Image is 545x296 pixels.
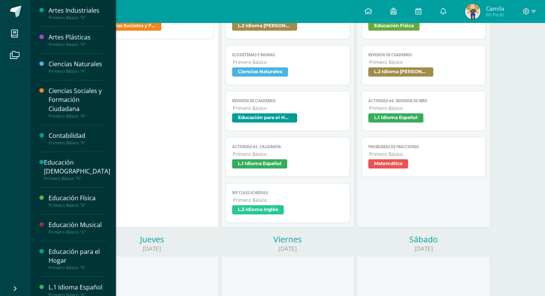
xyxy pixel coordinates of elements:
div: L.1 Idioma Español [49,283,107,292]
div: Artes Plásticas [49,33,107,42]
div: Primero Básico "A" [49,265,107,270]
span: L.2 Idioma [PERSON_NAME] [368,67,433,77]
div: [DATE] [357,245,490,253]
div: Primero Básico "A" [49,203,107,208]
div: Primero Básico "A" [49,229,107,235]
span: L.1 Idioma Español [368,113,423,123]
span: Educación para el Hogar [232,113,297,123]
span: Camila [486,5,504,12]
span: Actividad #3 - CALIGRAFÍA [232,144,343,149]
a: Artes PlásticasPrimero Básico "A" [49,33,107,47]
div: Primero Básico "A" [49,140,107,146]
div: Jueves [85,234,219,245]
span: Primero Básico [233,105,343,111]
div: Educación [DEMOGRAPHIC_DATA] [44,158,110,176]
span: Revisión de cuaderno [368,52,480,57]
span: Ecosistemas y Biomas [232,52,343,57]
span: Problemas de fracciones [368,144,480,149]
a: Ciencias NaturalesPrimero Básico "A" [49,60,107,74]
div: Ciencias Sociales y Formación Ciudadana [49,87,107,113]
div: Primero Básico "A" [49,42,107,47]
span: Ciencias Sociales y Formación Ciudadana [96,21,161,31]
span: L.1 Idioma Español [232,159,287,168]
span: Matemática [368,159,408,168]
span: Primero Básico [233,59,343,65]
div: Primero Básico "A" [49,113,107,119]
span: Primero Básico [369,105,480,111]
span: MY CLASS SCHEDULE [232,190,343,195]
span: Primero Básico [369,59,480,65]
div: Primero Básico "A" [49,15,107,20]
a: ContabilidadPrimero Básico "A" [49,131,107,146]
span: Revisión de cuaderno [232,98,343,103]
div: Contabilidad [49,131,107,140]
a: Actividad #4 - REVISIÓN DE IBROPrimero BásicoL.1 Idioma Español [362,91,486,131]
span: Actividad #4 - REVISIÓN DE IBRO [368,98,480,103]
span: Primero Básico [369,151,480,157]
div: Educación Musical [49,221,107,229]
a: Ciencias Sociales y Formación CiudadanaPrimero Básico "A" [49,87,107,118]
span: Ciencias Naturales [232,67,288,77]
a: Educación MusicalPrimero Básico "A" [49,221,107,235]
a: Problemas de fraccionesPrimero BásicoMatemática [362,137,486,177]
span: Mi Perfil [486,11,504,18]
span: L.3 Idioma Inglés [232,205,284,214]
img: 616c03aa6a5b2cbbfb955a68e3f8a760.png [465,4,480,19]
span: Primero Básico [233,151,343,157]
a: MY CLASS SCHEDULEPrimero BásicoL.3 Idioma Inglés [226,183,350,223]
a: Educación para el HogarPrimero Básico "A" [49,247,107,270]
div: Artes Industriales [49,6,107,15]
span: Primero Básico [233,197,343,203]
a: Revisión de cuadernoPrimero BásicoL.2 Idioma [PERSON_NAME] [362,45,486,85]
div: [DATE] [85,245,219,253]
div: Ciencias Naturales [49,60,107,69]
a: Actividad #3 - CALIGRAFÍAPrimero BásicoL.1 Idioma Español [226,137,350,177]
div: Sábado [357,234,490,245]
a: Revisión de cuadernoPrimero BásicoEducación para el Hogar [226,91,350,131]
div: Educación Física [49,194,107,203]
a: Educación FísicaPrimero Básico "A" [49,194,107,208]
div: Primero Básico "A" [49,69,107,74]
div: Viernes [221,234,355,245]
a: Ecosistemas y BiomasPrimero BásicoCiencias Naturales [226,45,350,85]
span: L.2 Idioma [PERSON_NAME] [232,21,297,31]
div: Educación para el Hogar [49,247,107,265]
span: Educación Física [368,21,420,31]
a: Educación [DEMOGRAPHIC_DATA]Primero Básico "A" [44,158,110,181]
div: [DATE] [221,245,355,253]
div: Primero Básico "A" [44,176,110,181]
a: Artes IndustrialesPrimero Básico "A" [49,6,107,20]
